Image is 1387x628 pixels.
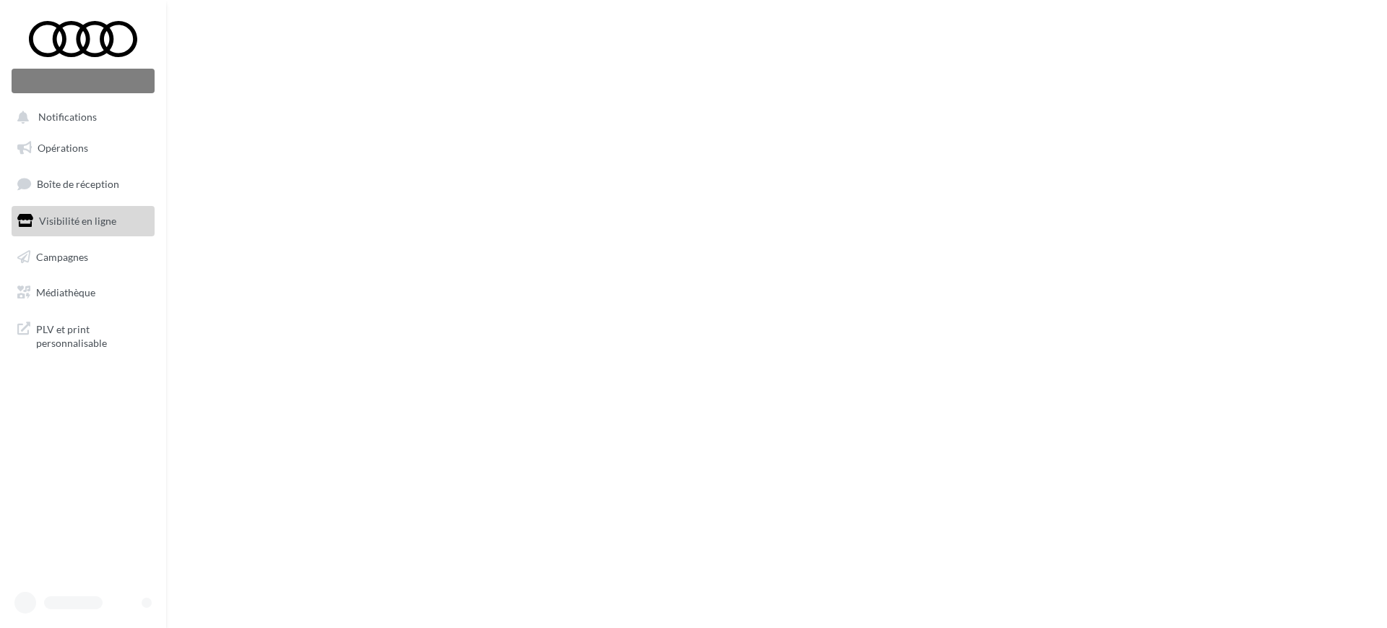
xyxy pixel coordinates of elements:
[36,319,149,350] span: PLV et print personnalisable
[9,278,157,308] a: Médiathèque
[37,178,119,190] span: Boîte de réception
[36,250,88,262] span: Campagnes
[9,314,157,356] a: PLV et print personnalisable
[38,142,88,154] span: Opérations
[9,133,157,163] a: Opérations
[38,111,97,124] span: Notifications
[12,69,155,93] div: Nouvelle campagne
[36,286,95,298] span: Médiathèque
[9,168,157,199] a: Boîte de réception
[39,215,116,227] span: Visibilité en ligne
[9,242,157,272] a: Campagnes
[9,206,157,236] a: Visibilité en ligne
